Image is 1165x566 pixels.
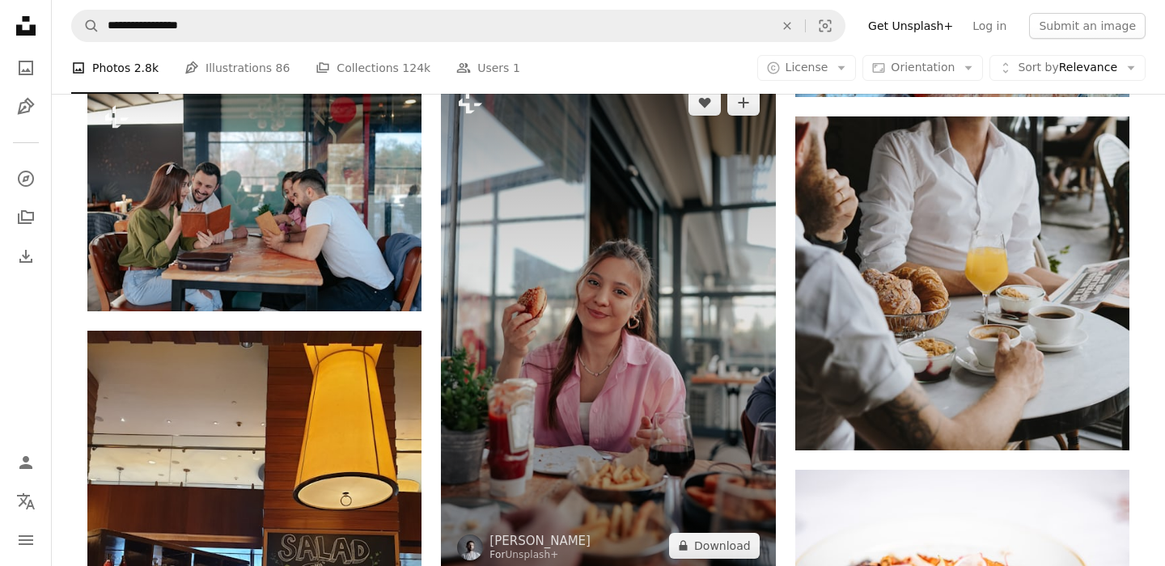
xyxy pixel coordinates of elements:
a: a woman sitting at a table with a plate of food [441,316,775,331]
a: Unsplash+ [505,549,558,560]
button: Submit an image [1029,13,1146,39]
button: Visual search [806,11,845,41]
a: a group of people sitting around a wooden table [87,192,422,206]
img: a man sitting at a table with a glass of orange juice [795,116,1129,450]
button: Sort byRelevance [989,55,1146,81]
span: Orientation [891,61,955,74]
button: Download [669,533,760,559]
div: For [489,549,591,562]
button: Like [688,90,721,116]
a: Home — Unsplash [10,10,42,45]
img: Go to Yunus Tuğ's profile [457,534,483,560]
span: Sort by [1018,61,1058,74]
span: License [786,61,828,74]
a: Log in / Sign up [10,446,42,479]
a: Photos [10,52,42,84]
button: Search Unsplash [72,11,100,41]
a: Illustrations [10,91,42,123]
a: Users 1 [456,42,520,94]
a: Log in [963,13,1016,39]
button: Orientation [862,55,983,81]
a: Illustrations 86 [184,42,290,94]
a: a man sitting at a table with a glass of orange juice [795,276,1129,290]
a: [PERSON_NAME] [489,533,591,549]
button: Language [10,485,42,517]
button: Clear [769,11,805,41]
span: Relevance [1018,60,1117,76]
form: Find visuals sitewide [71,10,845,42]
a: Download History [10,240,42,272]
button: License [757,55,857,81]
img: a group of people sitting around a wooden table [87,88,422,310]
span: 86 [276,59,290,77]
button: Menu [10,524,42,556]
a: Get Unsplash+ [858,13,963,39]
span: 1 [513,59,520,77]
a: Collections 124k [316,42,430,94]
button: Add to Collection [727,90,760,116]
span: 124k [402,59,430,77]
a: Collections [10,201,42,234]
a: a restaurant with a menu hanging from the ceiling [87,546,422,560]
a: Explore [10,163,42,195]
